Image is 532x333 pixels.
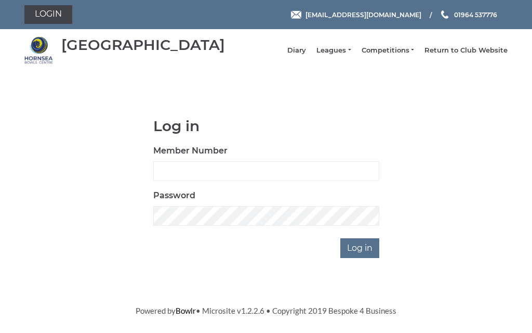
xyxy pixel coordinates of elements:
[291,10,421,20] a: Email [EMAIL_ADDRESS][DOMAIN_NAME]
[291,11,301,19] img: Email
[340,238,379,258] input: Log in
[424,46,508,55] a: Return to Club Website
[316,46,351,55] a: Leagues
[136,306,396,315] span: Powered by • Microsite v1.2.2.6 • Copyright 2019 Bespoke 4 Business
[176,306,196,315] a: Bowlr
[305,10,421,18] span: [EMAIL_ADDRESS][DOMAIN_NAME]
[153,189,195,202] label: Password
[454,10,497,18] span: 01964 537776
[362,46,414,55] a: Competitions
[24,36,53,65] img: Hornsea Bowls Centre
[287,46,306,55] a: Diary
[153,118,379,134] h1: Log in
[24,5,72,24] a: Login
[153,145,228,157] label: Member Number
[440,10,497,20] a: Phone us 01964 537776
[61,37,225,53] div: [GEOGRAPHIC_DATA]
[441,10,448,19] img: Phone us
